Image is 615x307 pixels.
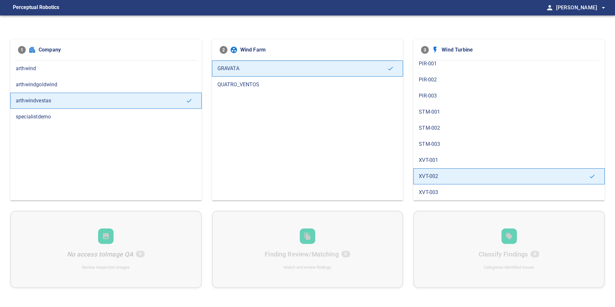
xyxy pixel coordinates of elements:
span: specialistdemo [16,113,196,121]
span: STM-002 [419,124,599,132]
div: STM-001 [413,104,605,120]
div: PIR-003 [413,88,605,104]
div: specialistdemo [10,109,202,125]
div: XVT-003 [413,184,605,200]
figcaption: Perceptual Robotics [13,3,59,13]
span: 1 [18,46,26,54]
span: PIR-001 [419,60,599,68]
span: PIR-002 [419,76,599,84]
span: XVT-003 [419,189,599,196]
div: STM-003 [413,136,605,152]
span: QUATRO_VENTOS [217,81,398,88]
span: XVT-001 [419,156,599,164]
span: arthwind [16,65,196,72]
div: arthwindgoldwind [10,77,202,93]
span: XVT-002 [419,172,589,180]
span: Company [39,46,194,54]
span: STM-001 [419,108,599,116]
div: PIR-001 [413,56,605,72]
div: arthwindvestas [10,93,202,109]
button: [PERSON_NAME] [554,1,607,14]
span: Wind Turbine [442,46,597,54]
span: arthwindvestas [16,97,186,105]
span: STM-003 [419,140,599,148]
span: person [546,4,554,12]
span: PIR-003 [419,92,599,100]
div: arthwind [10,60,202,77]
div: PIR-002 [413,72,605,88]
span: arrow_drop_down [600,4,607,12]
div: GRAVATA [212,60,403,77]
div: XVT-001 [413,152,605,168]
span: 3 [421,46,429,54]
div: STM-002 [413,120,605,136]
span: Wind Farm [240,46,396,54]
div: QUATRO_VENTOS [212,77,403,93]
span: 2 [220,46,227,54]
span: GRAVATA [217,65,388,72]
span: [PERSON_NAME] [556,3,607,12]
div: XVT-002 [413,168,605,184]
span: arthwindgoldwind [16,81,196,88]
